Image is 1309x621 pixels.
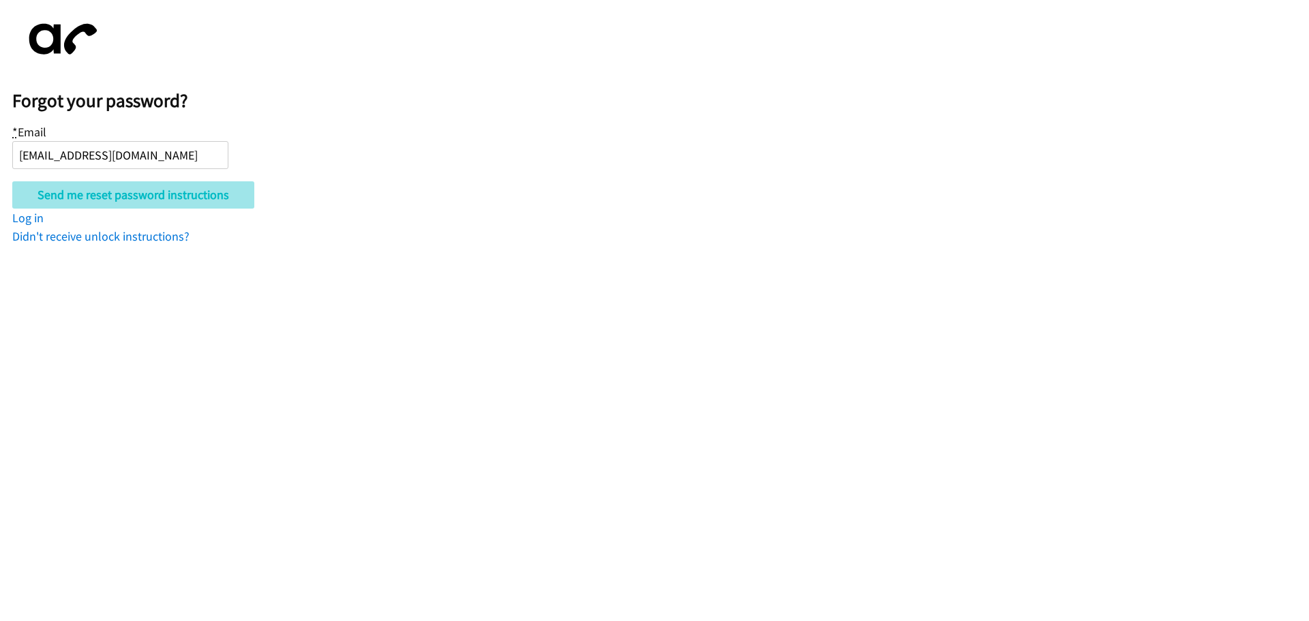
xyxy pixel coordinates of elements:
label: Email [12,124,46,140]
h2: Forgot your password? [12,89,1309,112]
abbr: required [12,124,18,140]
img: aphone-8a226864a2ddd6a5e75d1ebefc011f4aa8f32683c2d82f3fb0802fe031f96514.svg [12,12,108,66]
a: Log in [12,210,44,226]
input: Send me reset password instructions [12,181,254,209]
a: Didn't receive unlock instructions? [12,228,190,244]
